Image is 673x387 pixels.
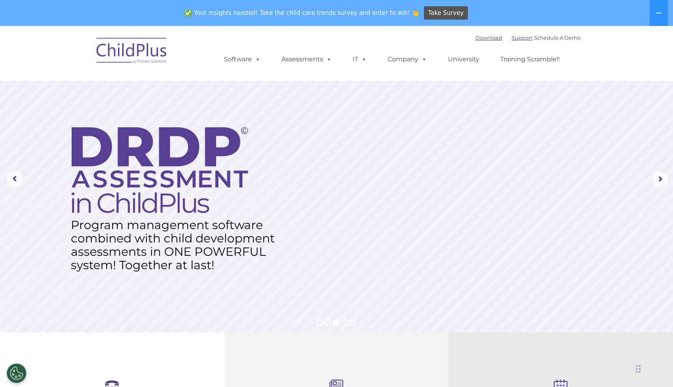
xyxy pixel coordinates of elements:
[428,6,464,20] span: Take Survey
[92,32,171,72] img: ChildPlus by Procare Solutions
[71,218,286,272] rs-layer: Program management software combined with child development assessments in ONE POWERFUL system! T...
[534,35,581,41] a: Schedule A Demo
[182,5,423,20] span: ✅ Your insights needed! Take the child care trends survey and enter to win! 👏
[540,302,673,387] iframe: Chat Widget
[109,84,143,90] span: Phone number
[492,51,568,67] a: Training Scramble!!
[440,51,487,67] a: University
[380,51,435,67] a: Company
[636,357,641,381] div: Drag
[72,127,248,213] img: DRDP Assessment in ChildPlus
[424,6,468,20] a: Take Survey
[216,51,268,67] a: Software
[109,52,133,58] span: Last name
[475,35,581,41] font: |
[475,35,502,41] a: Download
[512,35,532,41] a: Support
[274,51,340,67] a: Assessments
[7,363,26,383] button: Cookies Settings
[345,51,375,67] a: IT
